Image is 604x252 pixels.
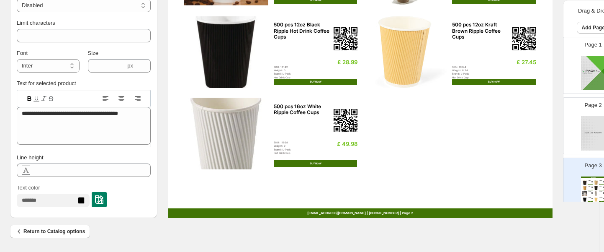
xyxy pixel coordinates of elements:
[582,191,588,196] img: primaryImage
[274,69,331,72] div: Weight: 0
[591,200,593,201] div: £ 28.99
[95,195,103,204] img: colorPickerImg
[452,72,509,75] div: Brand: L-Pack
[591,194,593,195] div: £ 34.00
[585,161,602,170] p: Page 3
[274,160,357,166] div: BUY NOW
[588,197,591,198] div: 500 pcs 12oz Black Ripple Hot Drink Coffee Cups
[512,59,536,66] div: £ 27.45
[588,186,591,187] div: 500 pcs 8oz Kraft Brown Ripple Coffee Cups
[452,22,509,40] div: 500 pcs 12oz Kraft Brown Ripple Coffee Cups
[582,186,588,191] img: primaryImage
[585,101,602,109] p: Page 2
[452,69,509,72] div: Weight: 8.34
[594,197,599,202] img: primaryImage
[591,198,593,200] img: qrcode
[333,141,357,148] div: £ 49.98
[582,180,588,185] img: primaryImage
[452,65,509,68] div: SKU: 10144
[591,189,593,190] div: £ 30.36
[184,98,268,169] img: primaryImage
[17,50,28,56] span: Font
[17,184,40,191] span: Text color
[594,180,599,185] img: primaryImage
[363,16,447,88] img: primaryImage
[599,197,603,198] div: 500 pcs 12oz Kraft Brown Ripple Coffee Cups
[17,20,55,26] span: Limit characters
[127,62,133,69] span: px
[274,148,331,151] div: Brand: L-Pack
[274,151,331,154] div: Hot Drink Cup
[274,79,357,85] div: BUY NOW
[17,80,76,86] label: Text for selected product
[591,183,593,184] div: £ 35.00
[452,79,536,85] div: BUY NOW
[274,144,331,147] div: Weight: 0
[591,192,593,194] img: qrcode
[334,109,357,132] img: qrcode
[274,141,331,144] div: SKU: 11698
[88,50,98,56] span: Size
[594,186,599,191] img: primaryImage
[591,181,593,182] img: qrcode
[512,27,536,50] img: qrcode
[274,65,331,68] div: SKU: 10142
[168,208,553,218] div: [EMAIL_ADDRESS][DOMAIN_NAME] | [PHONE_NUMBER] | Page 2
[599,192,603,192] div: 400 pcs 12oz Plain Kraft Double Wall Cups
[582,197,588,202] img: primaryImage
[591,187,593,188] img: qrcode
[599,186,603,187] div: 500 pcs 8oz Black Ripple Coffee Cups
[274,76,331,79] div: Hot Drink Cup
[588,180,591,181] div: 1000 pcs 4oz Black Ripple Espresso Coffee Cups
[15,227,85,236] span: Return to Catalog options
[599,180,603,181] div: 1000 pcs 4oz Kraft Brown Ripple Espresso Coffee Cups
[452,76,509,79] div: Hot Drink Cup
[10,225,90,238] button: Return to Catalog options
[17,154,44,161] span: Line height
[274,72,331,75] div: Brand: L-Pack
[594,191,599,196] img: primaryImage
[274,22,331,40] div: 500 pcs 12oz Black Ripple Hot Drink Coffee Cups
[588,184,593,185] div: BUY NOW
[334,27,357,50] img: qrcode
[333,59,357,66] div: £ 28.99
[588,192,591,192] div: 1000 pcs 8oz White Single Wall Coffee Cups
[274,104,331,116] div: 500 pcs 16oz White Ripple Coffee Cups
[585,41,602,49] p: Page 1
[184,16,268,88] img: primaryImage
